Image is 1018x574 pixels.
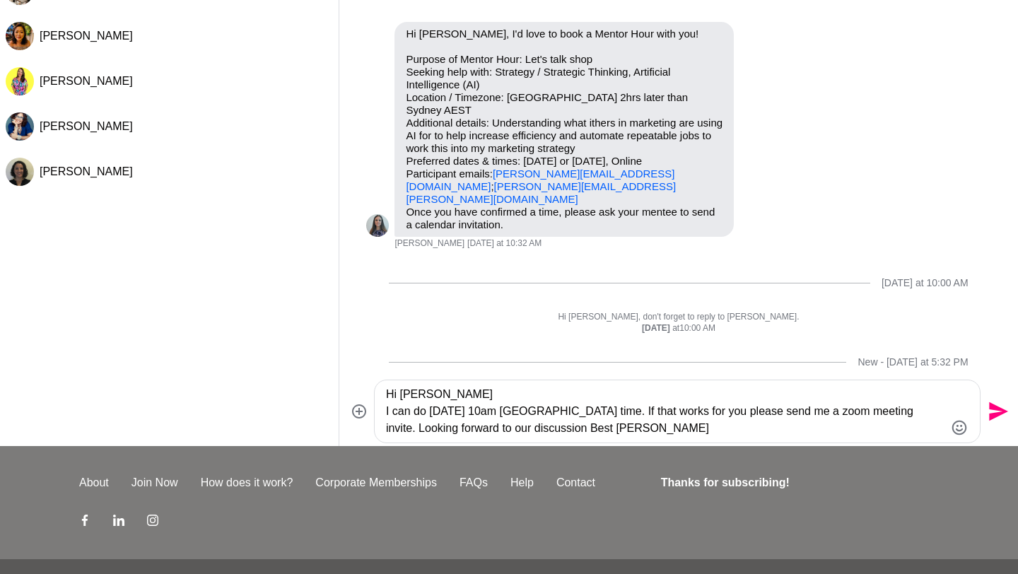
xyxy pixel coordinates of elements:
button: Send [981,396,1012,428]
p: Once you have confirmed a time, please ask your mentee to send a calendar invitation. [406,206,722,231]
div: [DATE] at 10:00 AM [882,277,969,289]
span: [PERSON_NAME] [40,120,133,132]
div: Alison Renwick [366,214,389,237]
img: L [6,158,34,186]
a: How does it work? [189,474,305,491]
span: [PERSON_NAME] [40,30,133,42]
button: Emoji picker [951,419,968,436]
div: Flora Chong [6,22,34,50]
div: Amanda Ewin [6,112,34,141]
a: FAQs [448,474,499,491]
strong: [DATE] [642,323,672,333]
p: Hi [PERSON_NAME], don't forget to reply to [PERSON_NAME]. [366,312,990,323]
img: R [6,67,34,95]
div: Laila Punj [6,158,34,186]
a: Facebook [79,514,90,531]
a: Contact [545,474,607,491]
div: at 10:00 AM [366,323,990,334]
a: Join Now [120,474,189,491]
a: LinkedIn [113,514,124,531]
img: A [366,214,389,237]
div: Roslyn Thompson [6,67,34,95]
a: [PERSON_NAME][EMAIL_ADDRESS][DOMAIN_NAME] [406,168,674,192]
a: Help [499,474,545,491]
p: Purpose of Mentor Hour: Let's talk shop Seeking help with: Strategy / Strategic Thinking, Artific... [406,53,722,206]
a: [PERSON_NAME][EMAIL_ADDRESS][PERSON_NAME][DOMAIN_NAME] [406,180,676,205]
a: Corporate Memberships [304,474,448,491]
img: A [6,112,34,141]
img: F [6,22,34,50]
span: [PERSON_NAME] [40,165,133,177]
span: [PERSON_NAME] [40,75,133,87]
span: [PERSON_NAME] [394,238,464,250]
a: About [68,474,120,491]
p: Hi [PERSON_NAME], I'd love to book a Mentor Hour with you! [406,28,722,40]
h4: Thanks for subscribing! [661,474,930,491]
div: New - [DATE] at 5:32 PM [858,356,968,368]
a: Instagram [147,514,158,531]
time: 2025-08-15T00:32:52.137Z [467,238,542,250]
textarea: Type your message [386,386,944,437]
